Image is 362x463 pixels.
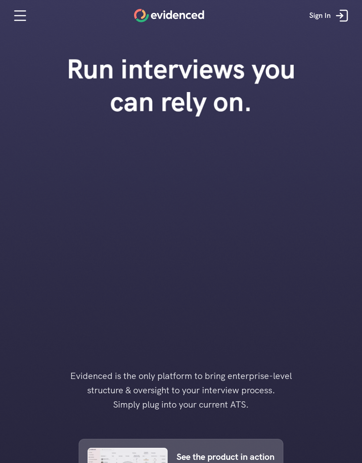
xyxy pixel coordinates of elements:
a: Sign In [303,2,358,29]
h4: Evidenced is the only platform to bring enterprise-level structure & oversight to your interview ... [56,369,306,412]
h1: Run interviews you can rely on. [51,53,310,118]
p: Sign In [309,10,331,21]
a: Home [134,9,204,22]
